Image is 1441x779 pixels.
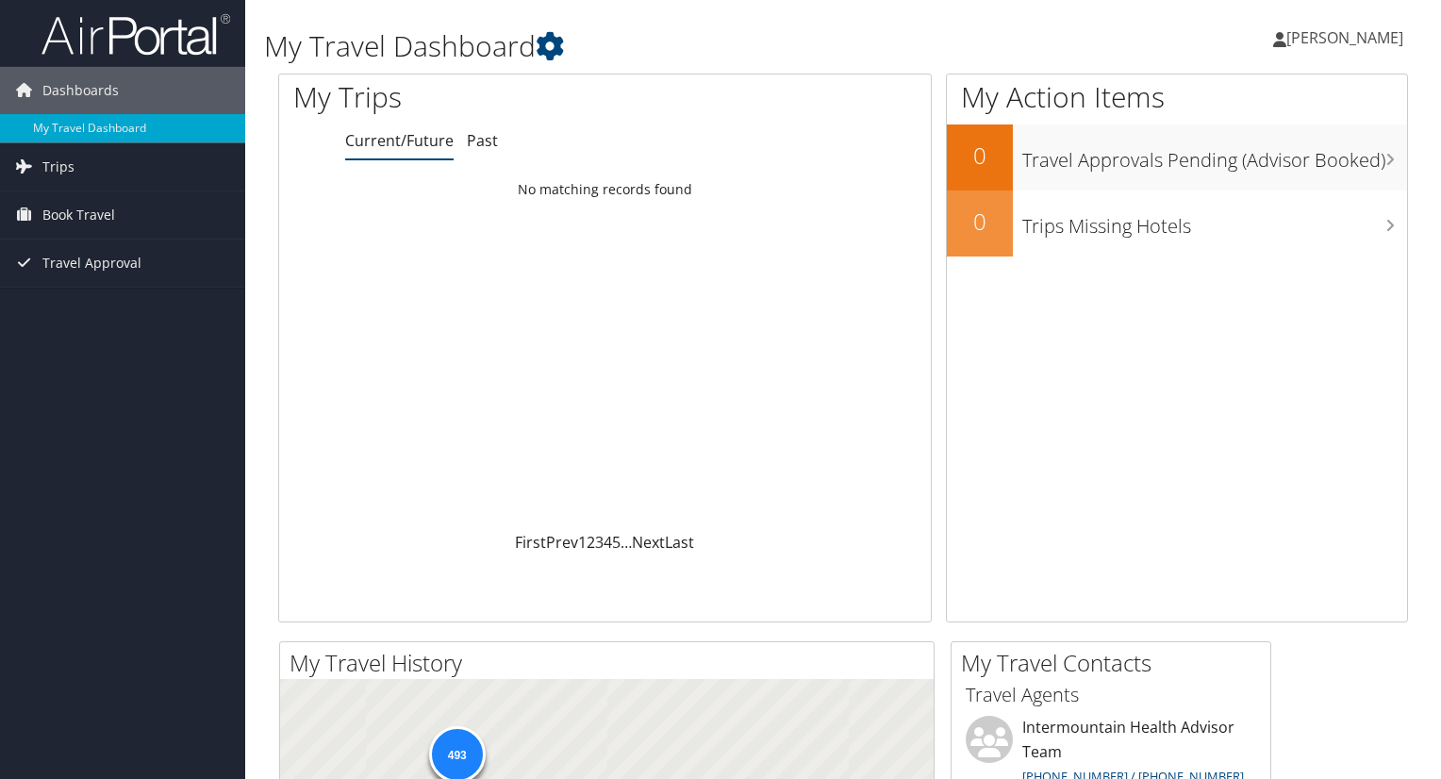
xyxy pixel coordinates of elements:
h2: My Travel Contacts [961,647,1270,679]
h2: 0 [947,140,1013,172]
span: Trips [42,143,75,191]
h3: Trips Missing Hotels [1022,204,1407,240]
span: [PERSON_NAME] [1286,27,1403,48]
h3: Travel Agents [966,682,1256,708]
a: Past [467,130,498,151]
h1: My Travel Dashboard [264,26,1036,66]
a: 3 [595,532,604,553]
a: 0Travel Approvals Pending (Advisor Booked) [947,124,1407,191]
a: 2 [587,532,595,553]
span: Travel Approval [42,240,141,287]
span: Dashboards [42,67,119,114]
h1: My Action Items [947,77,1407,117]
a: Last [665,532,694,553]
img: airportal-logo.png [41,12,230,57]
h3: Travel Approvals Pending (Advisor Booked) [1022,138,1407,174]
a: 0Trips Missing Hotels [947,191,1407,257]
h2: 0 [947,206,1013,238]
a: 4 [604,532,612,553]
span: Book Travel [42,191,115,239]
a: Prev [546,532,578,553]
a: 1 [578,532,587,553]
td: No matching records found [279,173,931,207]
a: Next [632,532,665,553]
a: [PERSON_NAME] [1273,9,1422,66]
h2: My Travel History [290,647,934,679]
a: Current/Future [345,130,454,151]
a: First [515,532,546,553]
h1: My Trips [293,77,645,117]
a: 5 [612,532,621,553]
span: … [621,532,632,553]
